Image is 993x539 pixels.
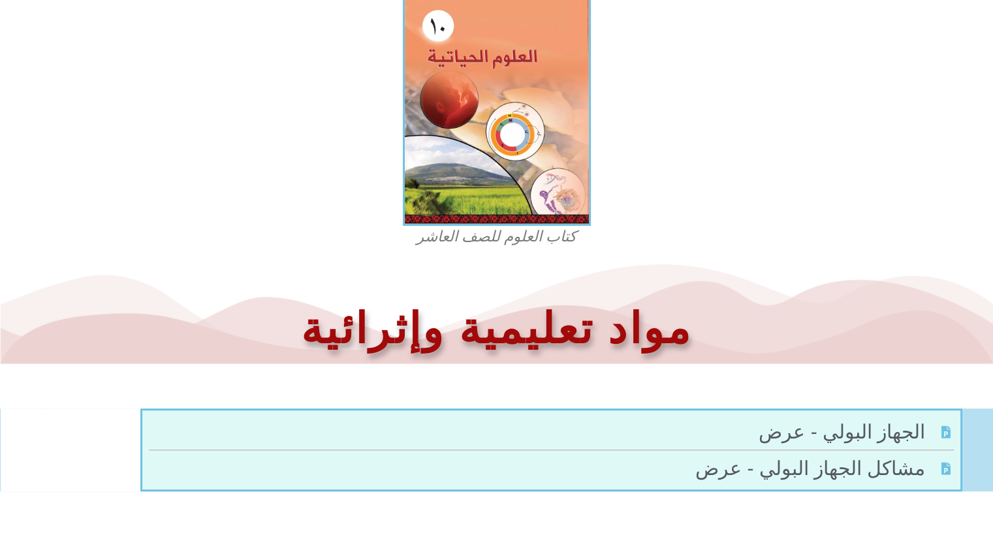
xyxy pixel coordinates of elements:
[149,454,954,483] a: مشاكل الجهاز البولي - عرض
[7,301,986,357] h1: مواد تعليمية وإثرائية
[695,454,928,483] span: مشاكل الجهاز البولي - عرض
[149,417,954,446] a: الجهاز البولي - عرض
[759,417,928,446] span: الجهاز البولي - عرض
[340,226,654,247] figcaption: كتاب العلوم للصف العاشر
